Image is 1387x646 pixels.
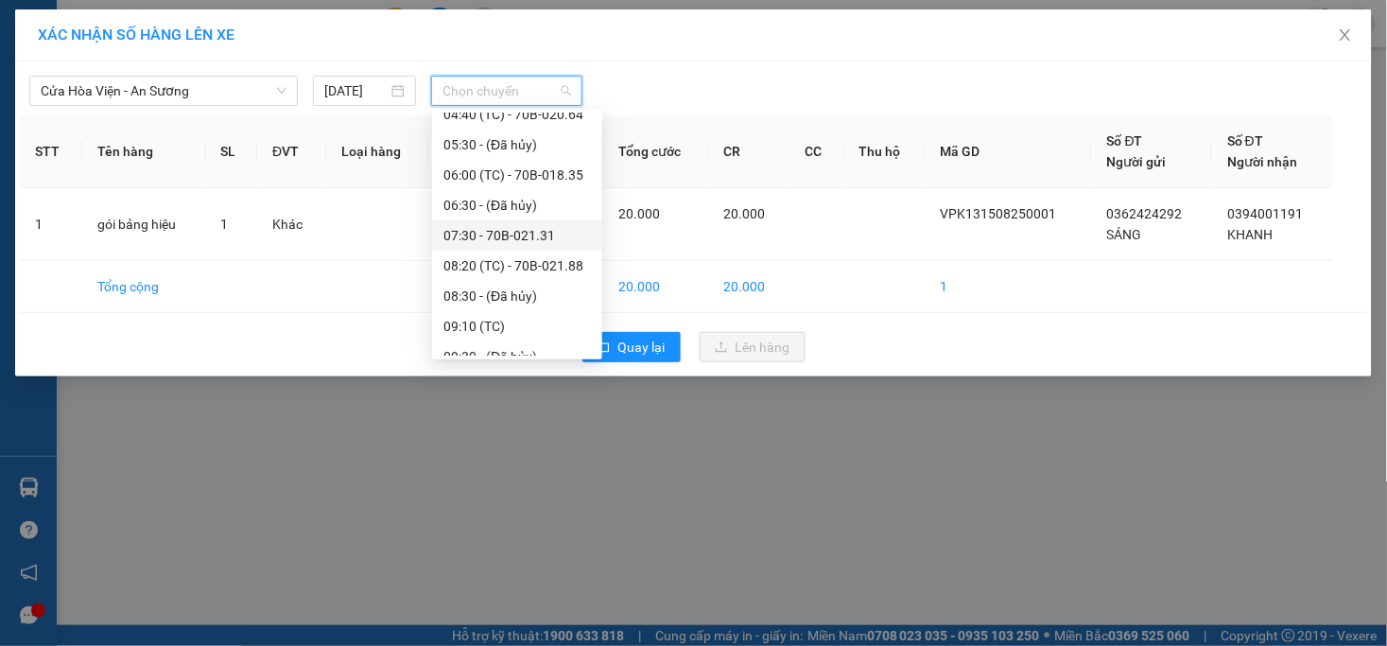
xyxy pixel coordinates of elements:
[1227,154,1297,169] span: Người nhận
[82,188,206,261] td: gói bảng hiệu
[844,115,926,188] th: Thu hộ
[51,102,232,117] span: -----------------------------------------
[443,255,591,276] div: 08:20 (TC) - 70B-021.88
[428,115,514,188] th: Ghi chú
[1227,133,1263,148] span: Số ĐT
[82,261,206,313] td: Tổng cộng
[41,77,286,105] span: Cửa Hòa Viện - An Sương
[1227,227,1273,242] span: KHANH
[443,225,591,246] div: 07:30 - 70B-021.31
[700,332,806,362] button: uploadLên hàng
[443,165,591,185] div: 06:00 (TC) - 70B-018.35
[443,286,591,306] div: 08:30 - (Đã hủy)
[38,26,234,44] span: XÁC NHẬN SỐ HÀNG LÊN XE
[149,10,259,26] strong: ĐỒNG PHƯỚC
[1107,133,1143,148] span: Số ĐT
[149,30,254,54] span: Bến xe [GEOGRAPHIC_DATA]
[6,137,115,148] span: In ngày:
[443,104,591,125] div: 04:40 (TC) - 70B-020.64
[257,115,326,188] th: ĐVT
[257,188,326,261] td: Khác
[926,115,1092,188] th: Mã GD
[6,122,204,133] span: [PERSON_NAME]:
[598,340,611,356] span: rollback
[82,115,206,188] th: Tên hàng
[326,115,428,188] th: Loại hàng
[603,115,708,188] th: Tổng cước
[324,80,388,101] input: 15/08/2025
[443,195,591,216] div: 06:30 - (Đã hủy)
[1107,154,1167,169] span: Người gửi
[206,115,258,188] th: SL
[149,84,232,96] span: Hotline: 19001152
[926,261,1092,313] td: 1
[708,115,789,188] th: CR
[221,217,229,232] span: 1
[149,57,260,80] span: 01 Võ Văn Truyện, KP.1, Phường 2
[1107,206,1183,221] span: 0362424292
[790,115,844,188] th: CC
[20,188,82,261] td: 1
[442,77,570,105] span: Chọn chuyến
[443,346,591,367] div: 09:30 - (Đã hủy)
[723,206,765,221] span: 20.000
[443,134,591,155] div: 05:30 - (Đã hủy)
[618,206,660,221] span: 20.000
[1319,9,1372,62] button: Close
[1227,206,1303,221] span: 0394001191
[42,137,115,148] span: 07:10:05 [DATE]
[941,206,1057,221] span: VPK131508250001
[443,316,591,337] div: 09:10 (TC)
[582,332,681,362] button: rollbackQuay lại
[7,11,91,95] img: logo
[618,337,666,358] span: Quay lại
[95,120,204,134] span: VPK131508250002
[1107,227,1142,242] span: SÁNG
[603,261,708,313] td: 20.000
[20,115,82,188] th: STT
[708,261,789,313] td: 20.000
[1338,27,1353,43] span: close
